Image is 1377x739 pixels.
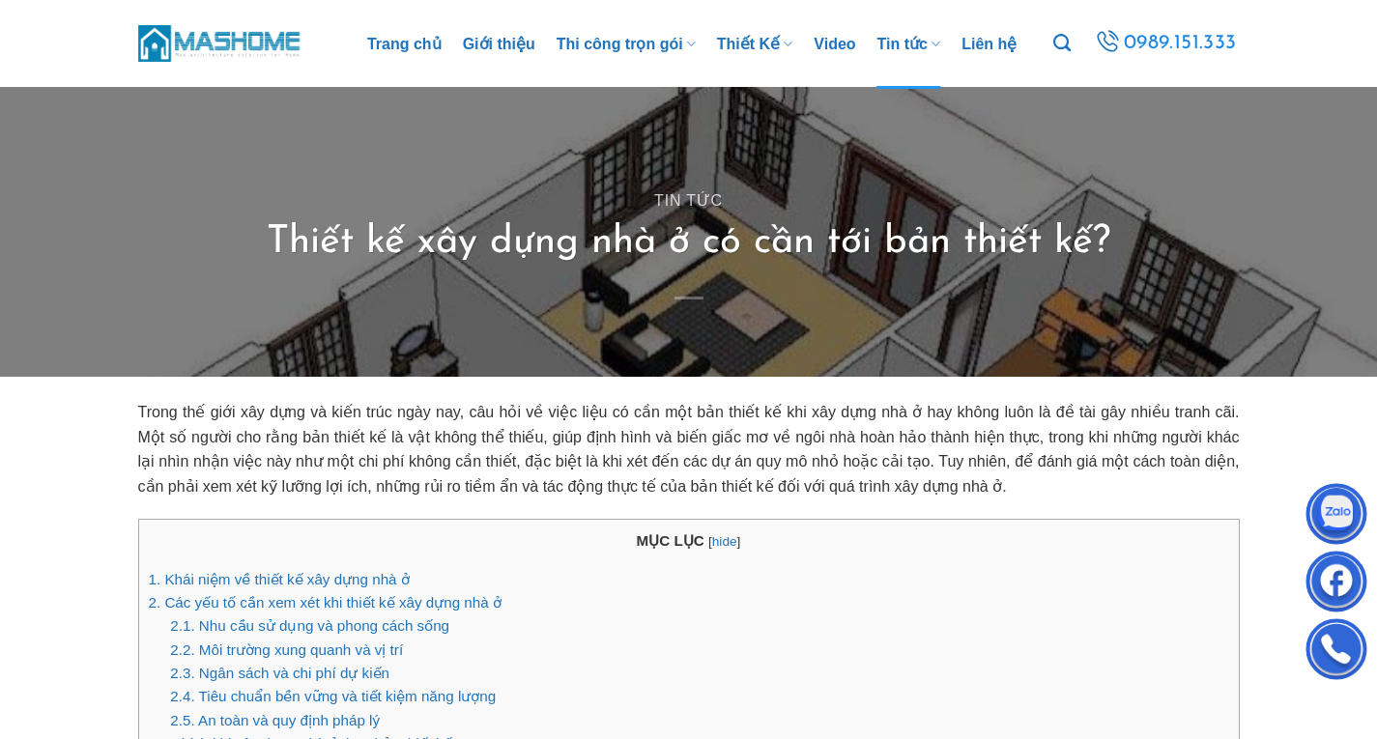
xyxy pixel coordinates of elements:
a: 2.5. An toàn và quy định pháp lý [170,712,380,728]
span: 0989.151.333 [1124,27,1237,60]
a: 2. Các yếu tố cần xem xét khi thiết kế xây dựng nhà ở [149,594,502,611]
img: Zalo [1307,488,1365,546]
a: hide [712,534,737,549]
a: 2.4. Tiêu chuẩn bền vững và tiết kiệm năng lượng [170,688,496,704]
a: 2.3. Ngân sách và chi phí dự kiến [170,665,389,681]
p: MỤC LỤC [149,529,1229,553]
a: 2.1. Nhu cầu sử dụng và phong cách sống [170,617,449,634]
a: Tìm kiếm [1053,23,1071,64]
a: 1. Khái niệm về thiết kế xây dựng nhà ở [149,571,410,587]
a: 2.2. Môi trường xung quanh và vị trí [170,641,403,658]
h1: Thiết kế xây dựng nhà ở có cần tới bản thiết kế? [267,217,1110,268]
a: 0989.151.333 [1092,26,1240,61]
span: [ [708,534,712,549]
img: Phone [1307,623,1365,681]
span: ] [737,534,741,549]
img: Facebook [1307,555,1365,613]
img: MasHome – Tổng Thầu Thiết Kế Và Xây Nhà Trọn Gói [138,22,302,64]
span: Trong thế giới xây dựng và kiến trúc ngày nay, câu hỏi về việc liệu có cần một bản thiết kế khi x... [138,404,1240,495]
a: Tin tức [654,192,723,209]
